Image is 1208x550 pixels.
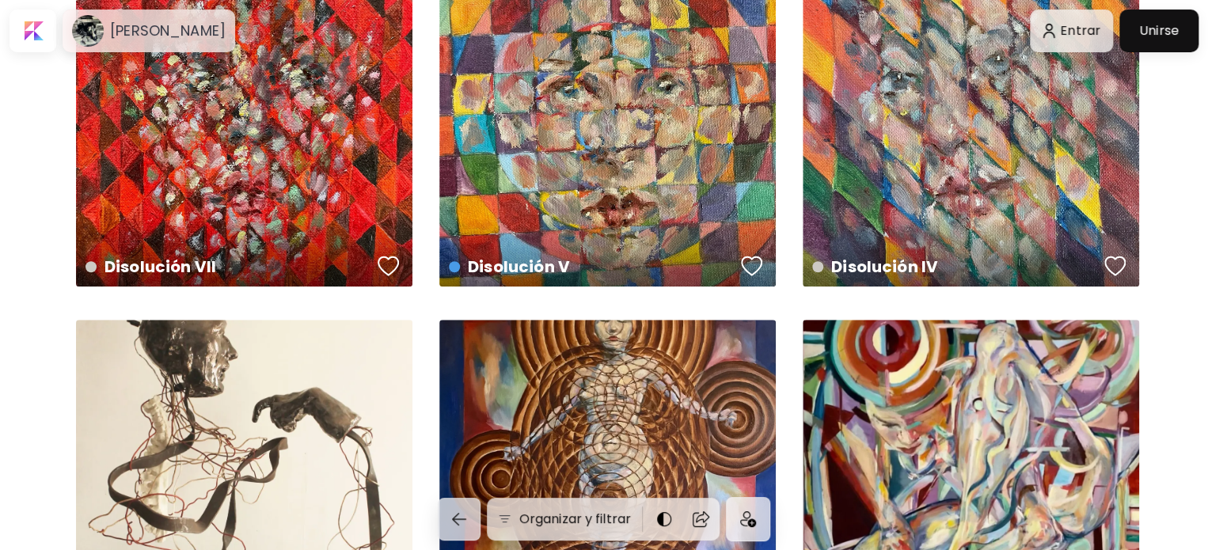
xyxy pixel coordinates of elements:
[449,255,735,279] h4: Disolución V
[438,498,487,541] a: back
[812,255,1099,279] h4: Disolución IV
[1100,250,1130,282] button: favorites
[85,255,372,279] h4: Disolución VII
[737,250,767,282] button: favorites
[1119,9,1199,52] a: Unirse
[519,510,631,529] h6: Organizar y filtrar
[110,21,226,40] h6: [PERSON_NAME]
[740,511,756,527] img: icon
[450,510,469,529] img: back
[438,498,481,541] button: back
[374,250,404,282] button: favorites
